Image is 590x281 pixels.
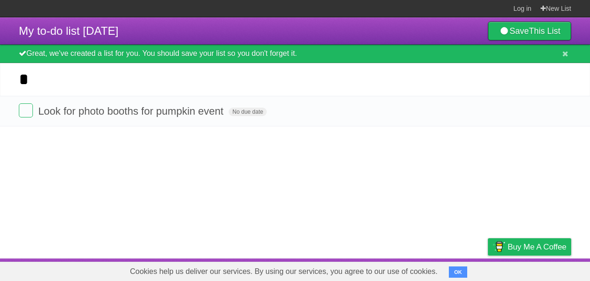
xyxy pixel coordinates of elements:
a: Buy me a coffee [488,238,571,256]
span: Buy me a coffee [508,239,566,255]
a: Privacy [476,261,500,279]
a: Suggest a feature [512,261,571,279]
label: Done [19,103,33,117]
a: Terms [444,261,464,279]
span: My to-do list [DATE] [19,24,119,37]
img: Buy me a coffee [493,239,505,255]
span: Look for photo booths for pumpkin event [38,105,226,117]
b: This List [529,26,560,36]
span: Cookies help us deliver our services. By using our services, you agree to our use of cookies. [120,262,447,281]
a: About [363,261,383,279]
a: Developers [394,261,432,279]
span: No due date [229,108,267,116]
a: SaveThis List [488,22,571,40]
button: OK [449,266,467,278]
